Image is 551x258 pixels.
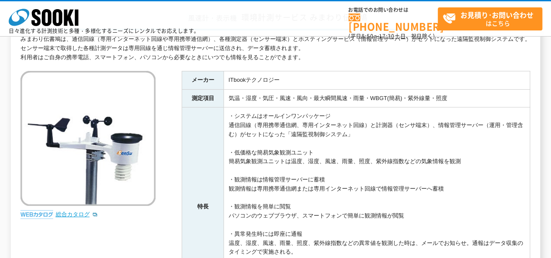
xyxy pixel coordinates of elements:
[460,10,534,20] strong: お見積り･お問い合わせ
[182,71,224,89] th: メーカー
[379,32,395,40] span: 17:30
[224,89,530,107] td: 気温・湿度・気圧・風速・風向・最大瞬間風速・雨量・WBGT(簡易)・紫外線量・照度
[55,211,98,218] a: 総合カタログ
[348,13,438,31] a: [PHONE_NUMBER]
[20,35,530,62] div: みまわり伝書鳩は、通信回線（専用インターネット回線や専用携帯通信網）、各種測定器（センサー端末）とホスティングサービス（情報管理サーバー）がセットになった遠隔監視制御システムです。 センサー端末...
[20,71,155,206] img: 環境計測サービス みまわり伝書鳩
[348,32,435,40] span: (平日 ～ 土日、祝日除く)
[182,89,224,107] th: 測定項目
[443,8,542,30] span: はこちら
[9,28,199,34] p: 日々進化する計測技術と多種・多様化するニーズにレンタルでお応えします。
[348,7,438,13] span: お電話でのお問い合わせは
[224,71,530,89] td: ITbookテクノロジー
[362,32,374,40] span: 8:50
[438,7,542,30] a: お見積り･お問い合わせはこちら
[20,210,53,219] img: webカタログ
